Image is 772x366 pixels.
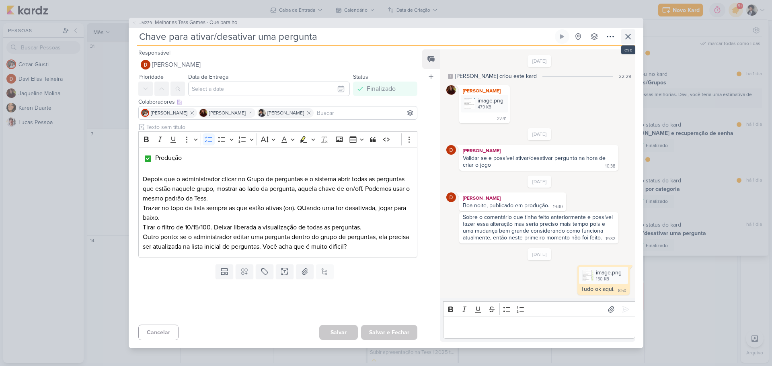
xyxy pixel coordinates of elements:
[141,109,149,117] img: Cezar Giusti
[315,108,415,118] input: Buscar
[138,147,417,258] div: Editor editing area: main
[478,96,503,105] div: image.png
[461,147,617,155] div: [PERSON_NAME]
[155,154,182,162] span: Produção
[143,232,413,251] p: Outro ponto: se o administrador editar uma pergunta dentro do grupo de perguntas, ela precisa ser...
[478,104,503,110] div: 479 KB
[463,202,549,209] div: Boa noite, publicado em produção.
[464,98,475,109] img: 6tDsSC5k0czjLR3Us03WYizwreHHFF08f2UZdH1r.png
[209,109,246,117] span: [PERSON_NAME]
[138,57,417,72] button: [PERSON_NAME]
[138,20,153,26] span: JM239
[155,19,237,27] span: Melhorias Tess Games - Que baralho
[606,236,615,242] div: 19:32
[446,192,456,202] img: Davi Elias Teixeira
[258,109,266,117] img: Pedro Luahn Simões
[581,286,614,292] div: Tudo ok aqui.
[461,194,565,202] div: [PERSON_NAME]
[619,73,631,80] div: 22:29
[443,301,635,317] div: Editor toolbar
[138,49,170,56] label: Responsável
[463,155,607,168] div: Validar se e possível ativar/desativar pergunta na hora de criar o jogo
[145,123,417,131] input: Texto sem título
[446,145,456,155] img: Davi Elias Teixeira
[199,109,207,117] img: Jaqueline Molina
[137,29,553,44] input: Kard Sem Título
[579,267,628,284] div: image.png
[463,214,614,241] div: Sobre o comentário que tinha feito anteriormente e possível fazer essa alteração mas seria precis...
[621,45,635,54] div: esc
[455,72,537,80] div: [PERSON_NAME] criou este kard
[138,98,417,106] div: Colaboradores
[353,74,368,80] label: Status
[143,203,413,223] p: Trazer no topo da lista sempre as que estão ativas (on). QUando uma for desativada, jogar para ba...
[605,163,615,170] div: 10:38
[267,109,304,117] span: [PERSON_NAME]
[132,19,237,27] button: JM239 Melhorias Tess Games - Que baralho
[443,317,635,339] div: Editor editing area: main
[138,325,179,340] button: Cancelar
[141,60,150,70] img: Davi Elias Teixeira
[582,270,593,281] img: RKwnv3kun3OXAgWOj6uEyVl7lzFVcF4kqpDV4nT9.png
[188,74,228,80] label: Data de Entrega
[143,223,413,232] p: Tirar o filtro de 10/15/100. Deixar liberada a visualização de todas as perguntas.
[143,174,413,203] p: Depois que o administrador clicar no Grupo de perguntas e o sistema abrir todas as perguntas que ...
[461,95,508,112] div: image.png
[596,276,622,282] div: 150 KB
[559,33,565,40] div: Ligar relógio
[497,116,507,122] div: 22:41
[367,84,396,94] div: Finalizado
[152,60,201,70] span: [PERSON_NAME]
[138,74,164,80] label: Prioridade
[553,204,563,210] div: 19:30
[446,85,456,95] img: Jaqueline Molina
[151,109,187,117] span: [PERSON_NAME]
[138,131,417,147] div: Editor toolbar
[596,268,622,277] div: image.png
[188,82,350,96] input: Select a date
[353,82,417,96] button: Finalizado
[618,288,626,294] div: 8:50
[461,87,508,95] div: [PERSON_NAME]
